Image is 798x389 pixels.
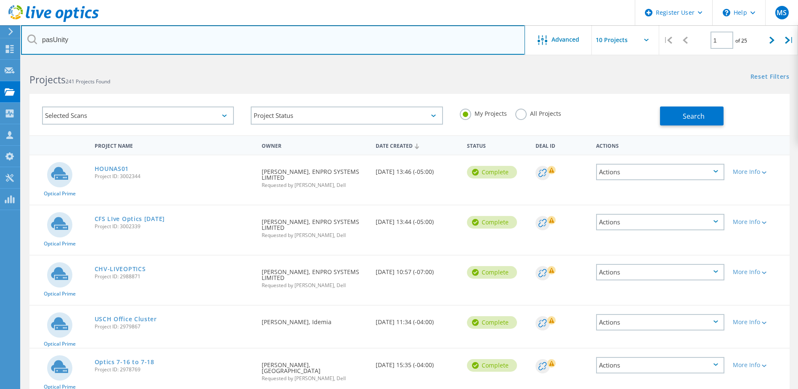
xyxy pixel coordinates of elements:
a: Reset Filters [750,74,790,81]
b: Projects [29,73,66,86]
input: Search projects by name, owner, ID, company, etc [21,25,525,55]
div: Project Status [251,107,443,125]
div: Actions [596,214,724,230]
div: [DATE] 15:35 (-04:00) [371,349,463,376]
svg: \n [723,9,730,16]
a: Live Optics Dashboard [8,18,99,24]
span: Search [683,112,705,121]
div: [DATE] 13:44 (-05:00) [371,205,463,233]
span: Project ID: 2979867 [95,324,254,329]
div: [PERSON_NAME], ENPRO SYSTEMS LIMITED [257,155,371,196]
div: [DATE] 10:57 (-07:00) [371,256,463,283]
div: | [659,25,676,55]
div: Complete [467,266,517,279]
span: MS [777,9,787,16]
span: Requested by [PERSON_NAME], Dell [262,283,367,288]
button: Search [660,107,724,125]
span: Advanced [551,37,579,43]
div: More Info [733,319,785,325]
label: All Projects [515,109,561,117]
span: of 25 [735,37,747,44]
div: More Info [733,219,785,225]
div: Complete [467,316,517,329]
span: Optical Prime [44,341,76,346]
div: More Info [733,169,785,175]
span: Project ID: 3002339 [95,224,254,229]
div: [PERSON_NAME], Idemia [257,306,371,333]
div: Actions [596,314,724,330]
div: Complete [467,166,517,179]
span: Optical Prime [44,291,76,296]
div: [PERSON_NAME], ENPRO SYSTEMS LIMITED [257,205,371,246]
div: Actions [596,357,724,373]
div: Date Created [371,137,463,153]
div: Actions [596,164,724,180]
a: CFS LIve Optics [DATE] [95,216,165,222]
div: [PERSON_NAME], ENPRO SYSTEMS LIMITED [257,256,371,296]
span: Optical Prime [44,241,76,246]
div: Complete [467,359,517,372]
div: More Info [733,362,785,368]
div: Selected Scans [42,107,234,125]
label: My Projects [460,109,507,117]
div: Actions [596,264,724,280]
span: Requested by [PERSON_NAME], Dell [262,233,367,238]
div: | [781,25,798,55]
span: Requested by [PERSON_NAME], Dell [262,376,367,381]
div: Owner [257,137,371,153]
div: Deal Id [531,137,592,153]
span: Project ID: 2978769 [95,367,254,372]
a: CHV-LIVEOPTICS [95,266,146,272]
div: Status [463,137,531,153]
div: [DATE] 13:46 (-05:00) [371,155,463,183]
span: Project ID: 3002344 [95,174,254,179]
span: Project ID: 2988871 [95,274,254,279]
a: USCH Office Cluster [95,316,157,322]
div: More Info [733,269,785,275]
div: [DATE] 11:34 (-04:00) [371,306,463,333]
span: 241 Projects Found [66,78,110,85]
span: Requested by [PERSON_NAME], Dell [262,183,367,188]
div: Actions [592,137,729,153]
div: Complete [467,216,517,229]
span: Optical Prime [44,191,76,196]
div: Project Name [90,137,258,153]
a: HOUNAS01 [95,166,129,172]
a: Optics 7-16 to 7-18 [95,359,154,365]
